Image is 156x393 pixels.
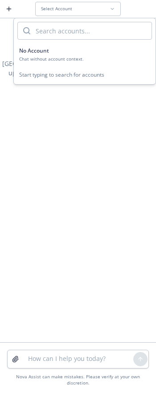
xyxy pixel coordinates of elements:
div: Chat without account context. [19,56,150,62]
button: Create a new chat [2,2,16,16]
span: Select Account [41,6,72,12]
svg: Search [23,27,30,34]
button: No AccountChat without account context. [14,43,156,65]
button: Select Account [35,2,121,16]
div: Nova Assist can make mistakes. Please verify at your own discretion. [7,374,149,386]
div: Start typing to search for accounts [14,65,156,84]
span: No Account [19,47,49,54]
input: Search accounts... [30,22,152,39]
